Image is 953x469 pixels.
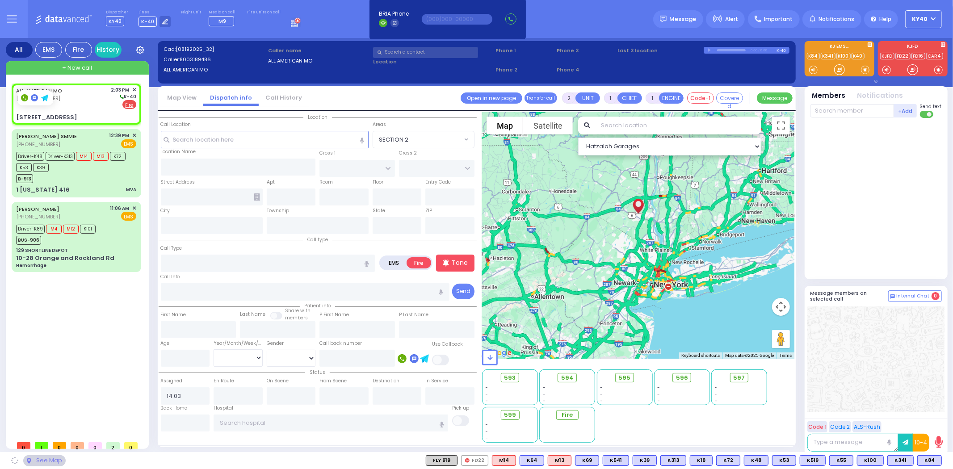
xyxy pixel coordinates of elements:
span: K101 [80,225,96,234]
button: UNIT [575,92,600,104]
label: P First Name [319,311,349,318]
span: 595 [619,373,631,382]
a: Map View [160,93,203,102]
span: M4 [46,225,62,234]
button: Show street map [487,117,523,134]
button: ENGINE [659,92,684,104]
button: Code-1 [687,92,714,104]
span: M9 [218,17,226,25]
span: 594 [561,373,574,382]
label: Floor [373,179,383,186]
span: Phone 2 [495,66,554,74]
button: ALS-Rush [852,421,882,432]
span: EMS [121,212,136,221]
span: M13 [93,152,109,161]
div: ALS [548,455,571,466]
span: - [543,398,546,404]
div: K341 [887,455,914,466]
span: Driver-K89 [16,225,45,234]
span: BUS-906 [16,236,41,245]
button: Message [757,92,793,104]
label: Caller: [164,56,265,63]
span: 12:39 PM [109,132,130,139]
span: 0 [71,442,84,449]
button: Show satellite imagery [523,117,573,134]
input: Search location here [161,131,369,148]
label: Entry Code [425,179,451,186]
label: Lines [139,10,171,15]
div: All [6,42,33,58]
span: 0 [17,442,30,449]
span: 1 [35,442,48,449]
label: Gender [267,340,284,347]
span: 597 [734,373,745,382]
a: Call History [259,93,309,102]
span: Fire [562,410,573,419]
button: Transfer call [525,92,557,104]
span: - [486,428,488,435]
button: Code 1 [807,421,827,432]
label: Call Location [161,121,191,128]
button: Members [812,91,846,101]
span: Phone 3 [557,47,615,54]
span: Important [764,15,793,23]
span: ✕ [132,86,136,94]
div: K64 [520,455,544,466]
div: K313 [660,455,686,466]
div: BLS [575,455,599,466]
label: Medic on call [209,10,237,15]
button: KY40 [905,10,942,28]
div: K69 [575,455,599,466]
input: Search hospital [214,415,448,431]
label: From Scene [319,377,347,385]
p: Tone [452,258,468,268]
label: ALL AMERICAN MO [164,66,265,74]
label: Age [161,340,170,347]
span: ✕ [132,132,136,139]
label: Street Address [161,179,195,186]
span: - [486,398,488,404]
a: K84 [807,53,820,59]
img: comment-alt.png [890,294,895,299]
div: BLS [887,455,914,466]
span: SECTION 2 [373,131,474,148]
button: Map camera controls [772,298,790,316]
button: Send [452,284,474,299]
span: 11:06 AM [110,205,130,212]
div: EMS [35,42,62,58]
h5: Message members on selected call [810,290,888,302]
div: BLS [633,455,657,466]
label: Caller name [268,47,370,54]
label: Back Home [161,405,188,412]
a: ALL AMERICAN MO [16,87,62,94]
span: - [486,391,488,398]
button: Drag Pegman onto the map to open Street View [772,330,790,348]
button: Toggle fullscreen view [772,117,790,134]
span: Phone 4 [557,66,615,74]
a: History [95,42,122,58]
span: Internal Chat [897,293,930,299]
div: BLS [772,455,796,466]
div: BLS [603,455,629,466]
label: Location [373,58,492,66]
label: Last Name [240,311,265,318]
span: - [543,391,546,398]
label: First Name [161,311,186,318]
span: Call type [303,236,332,243]
label: Night unit [181,10,201,15]
span: Message [670,15,697,24]
span: KY40 [106,16,124,26]
a: [PERSON_NAME] [16,205,59,213]
a: CAR4 [926,53,943,59]
div: Year/Month/Week/Day [214,340,263,347]
label: Township [267,207,289,214]
label: KJFD [878,44,948,50]
label: P Last Name [399,311,428,318]
span: Other building occupants [254,193,260,201]
button: CHIEF [617,92,642,104]
a: K100 [836,53,851,59]
button: 10-4 [913,434,929,452]
span: KY40 [912,15,928,23]
span: - [715,384,718,391]
div: BLS [857,455,884,466]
